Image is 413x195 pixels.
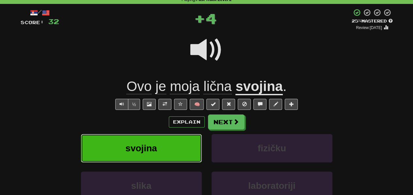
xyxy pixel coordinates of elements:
[48,17,59,25] span: 32
[128,99,140,110] button: ½
[352,18,361,23] span: 25 %
[203,79,231,94] span: lična
[21,8,59,17] div: /
[208,114,245,129] button: Next
[205,10,217,26] span: 4
[238,99,251,110] button: Ignore sentence (alt+i)
[114,99,140,110] div: Text-to-speech controls
[235,79,283,95] u: svojina
[283,79,287,94] span: .
[158,99,171,110] button: Toggle translation (alt+t)
[194,8,205,28] span: +
[258,143,286,153] span: fizičku
[169,116,205,127] button: Explain
[248,181,295,191] span: laboratoriji
[126,79,151,94] span: Ovo
[212,134,332,162] button: fizičku
[81,134,202,162] button: svojina
[253,99,266,110] button: Discuss sentence (alt+u)
[21,20,44,25] span: Score:
[170,79,199,94] span: moja
[190,99,204,110] button: 🧠
[131,181,151,191] span: slika
[143,99,156,110] button: Show image (alt+x)
[115,99,128,110] button: Play sentence audio (ctl+space)
[155,79,166,94] span: je
[174,99,187,110] button: Favorite sentence (alt+f)
[352,18,393,24] div: Mastered
[269,99,282,110] button: Edit sentence (alt+d)
[356,25,382,30] small: Review: [DATE]
[125,143,157,153] span: svojina
[285,99,298,110] button: Add to collection (alt+a)
[206,99,219,110] button: Set this sentence to 100% Mastered (alt+m)
[222,99,235,110] button: Reset to 0% Mastered (alt+r)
